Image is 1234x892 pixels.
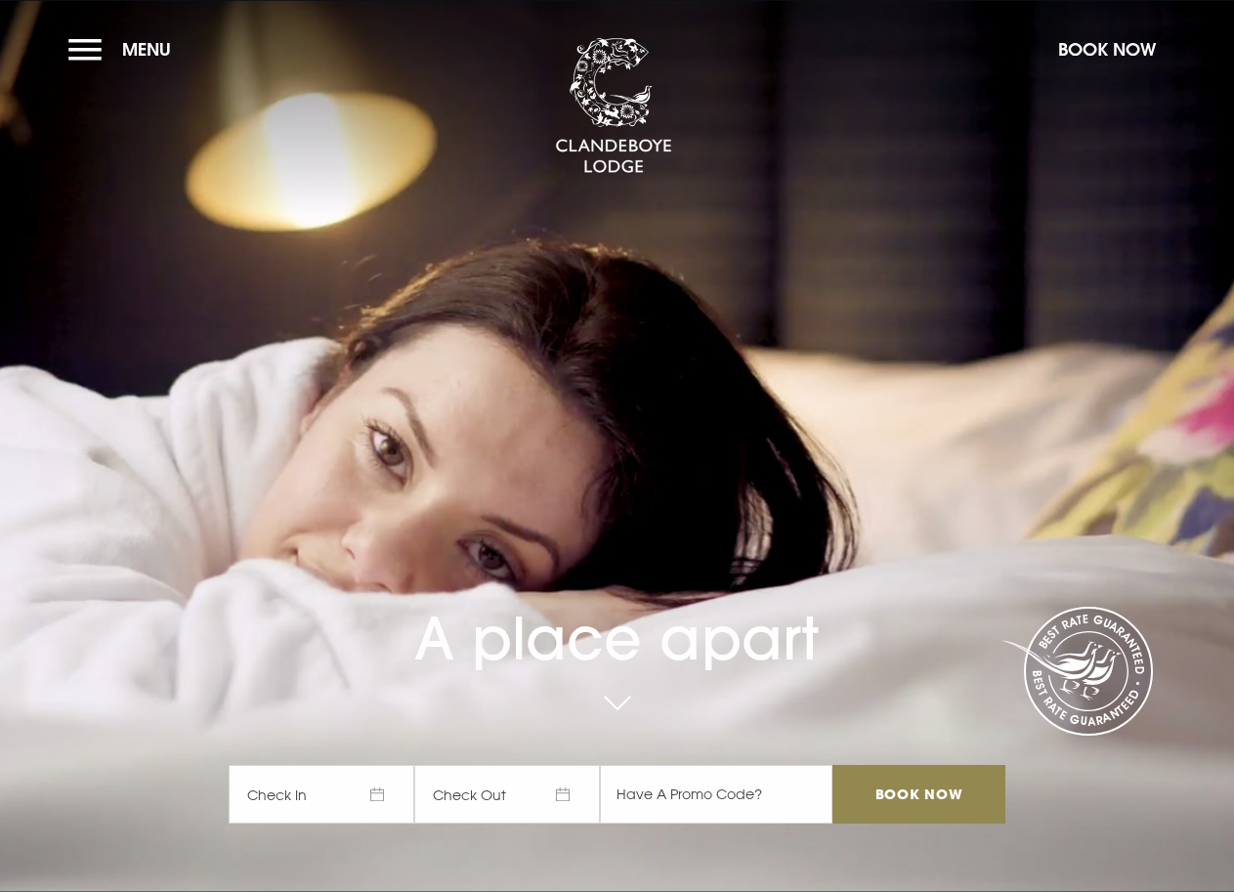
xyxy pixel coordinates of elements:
h1: A place apart [229,549,1004,673]
input: Book Now [832,765,1004,824]
img: Clandeboye Lodge [555,38,672,175]
input: Have A Promo Code? [600,765,832,824]
span: Check Out [414,765,600,824]
span: Menu [122,38,171,61]
button: Menu [68,28,181,70]
span: Check In [229,765,414,824]
button: Book Now [1048,28,1166,70]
